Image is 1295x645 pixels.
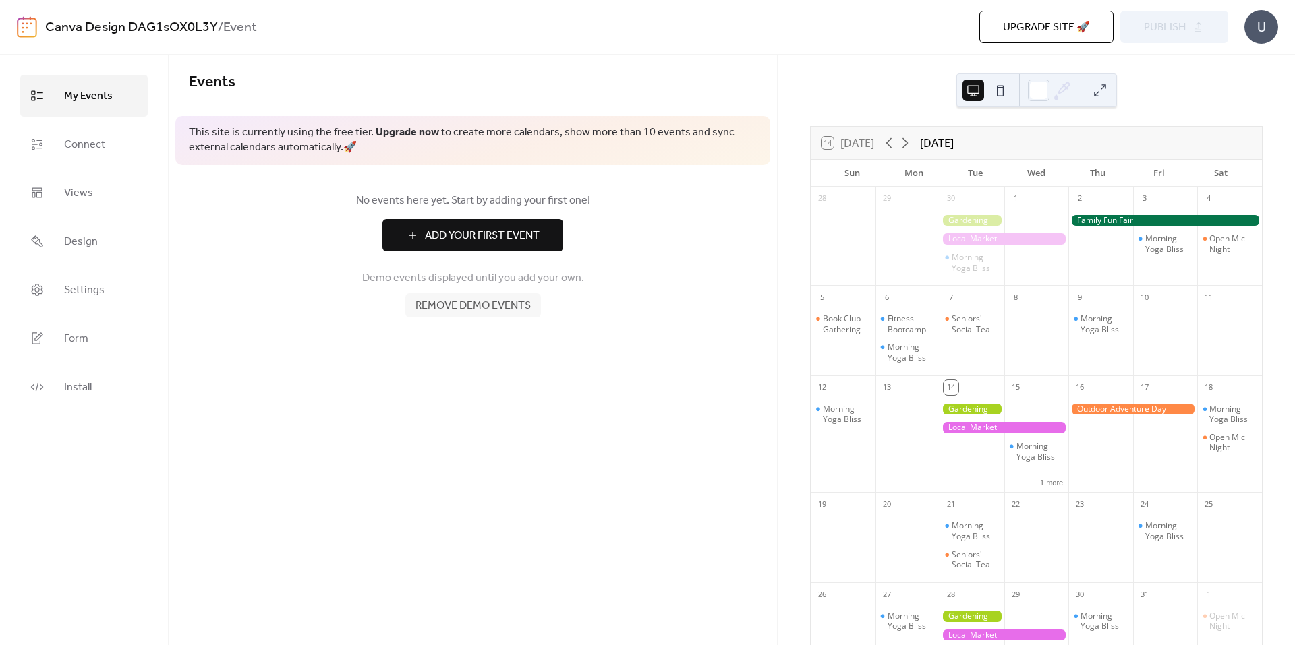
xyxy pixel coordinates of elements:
div: Family Fun Fair [1068,215,1262,226]
div: Morning Yoga Bliss [1209,404,1257,425]
div: Morning Yoga Bliss [1081,313,1128,334]
div: 17 [1137,380,1152,395]
div: 1 [1201,587,1216,602]
a: Upgrade now [376,122,439,143]
div: Book Club Gathering [823,313,870,334]
div: 20 [880,497,894,512]
div: Seniors' Social Tea [952,313,999,334]
span: Views [64,183,93,204]
div: Gardening Workshop [940,215,1004,226]
a: Form [20,317,148,359]
div: Open Mic Night [1197,611,1262,632]
div: Open Mic Night [1209,233,1257,254]
div: Fitness Bootcamp [888,313,935,334]
div: Seniors' Social Tea [952,549,999,570]
span: Connect [64,134,105,156]
div: Morning Yoga Bliss [875,611,940,632]
div: 28 [944,587,958,602]
div: Open Mic Night [1209,611,1257,632]
div: 2 [1072,191,1087,206]
div: Seniors' Social Tea [940,313,1004,334]
div: 30 [1072,587,1087,602]
div: 27 [880,587,894,602]
span: Form [64,328,88,350]
div: 22 [1008,497,1023,512]
a: Design [20,220,148,262]
div: 15 [1008,380,1023,395]
span: Events [189,67,235,97]
div: 24 [1137,497,1152,512]
div: Morning Yoga Bliss [940,520,1004,541]
div: Outdoor Adventure Day [1068,404,1197,415]
span: Design [64,231,98,253]
div: 18 [1201,380,1216,395]
div: Local Market [940,422,1068,433]
div: Morning Yoga Bliss [1068,611,1133,632]
button: Upgrade site 🚀 [979,11,1114,43]
div: Morning Yoga Bliss [875,342,940,363]
div: 16 [1072,380,1087,395]
div: 11 [1201,290,1216,305]
div: Sun [822,160,883,187]
div: [DATE] [920,135,954,151]
div: 21 [944,497,958,512]
div: Open Mic Night [1197,233,1262,254]
a: Views [20,172,148,214]
div: 31 [1137,587,1152,602]
div: Gardening Workshop [940,611,1004,622]
div: Morning Yoga Bliss [888,342,935,363]
div: U [1244,10,1278,44]
div: 29 [880,191,894,206]
div: Book Club Gathering [811,313,875,334]
div: Local Market [940,629,1068,641]
div: Morning Yoga Bliss [1145,520,1192,541]
b: / [218,15,223,40]
div: Morning Yoga Bliss [823,404,870,425]
div: Open Mic Night [1209,432,1257,453]
div: 7 [944,290,958,305]
div: Morning Yoga Bliss [1133,233,1198,254]
div: 1 [1008,191,1023,206]
div: Seniors' Social Tea [940,549,1004,570]
button: Add Your First Event [382,219,563,251]
div: Morning Yoga Bliss [1068,313,1133,334]
div: Mon [883,160,944,187]
div: Morning Yoga Bliss [1004,441,1069,462]
div: 23 [1072,497,1087,512]
a: My Events [20,75,148,117]
div: Thu [1067,160,1128,187]
a: Connect [20,123,148,165]
span: Add Your First Event [425,228,540,244]
div: 5 [815,290,830,305]
div: 14 [944,380,958,395]
div: 13 [880,380,894,395]
button: 1 more [1035,476,1068,487]
div: 8 [1008,290,1023,305]
div: Fri [1128,160,1190,187]
div: Morning Yoga Bliss [811,404,875,425]
div: Tue [944,160,1006,187]
div: Morning Yoga Bliss [1197,404,1262,425]
div: 3 [1137,191,1152,206]
img: logo [17,16,37,38]
div: 28 [815,191,830,206]
div: Wed [1006,160,1067,187]
span: Install [64,377,92,398]
div: Morning Yoga Bliss [952,252,999,273]
span: No events here yet. Start by adding your first one! [189,193,757,209]
span: Demo events displayed until you add your own. [362,270,584,286]
div: 25 [1201,497,1216,512]
span: Remove demo events [415,298,531,314]
b: Event [223,15,257,40]
div: Sat [1190,160,1251,187]
a: Install [20,366,148,408]
a: Settings [20,269,148,311]
span: My Events [64,86,113,107]
div: 26 [815,587,830,602]
div: 6 [880,290,894,305]
div: 9 [1072,290,1087,305]
div: Morning Yoga Bliss [1016,441,1064,462]
div: Morning Yoga Bliss [952,520,999,541]
span: This site is currently using the free tier. to create more calendars, show more than 10 events an... [189,125,757,156]
div: Local Market [940,233,1068,245]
